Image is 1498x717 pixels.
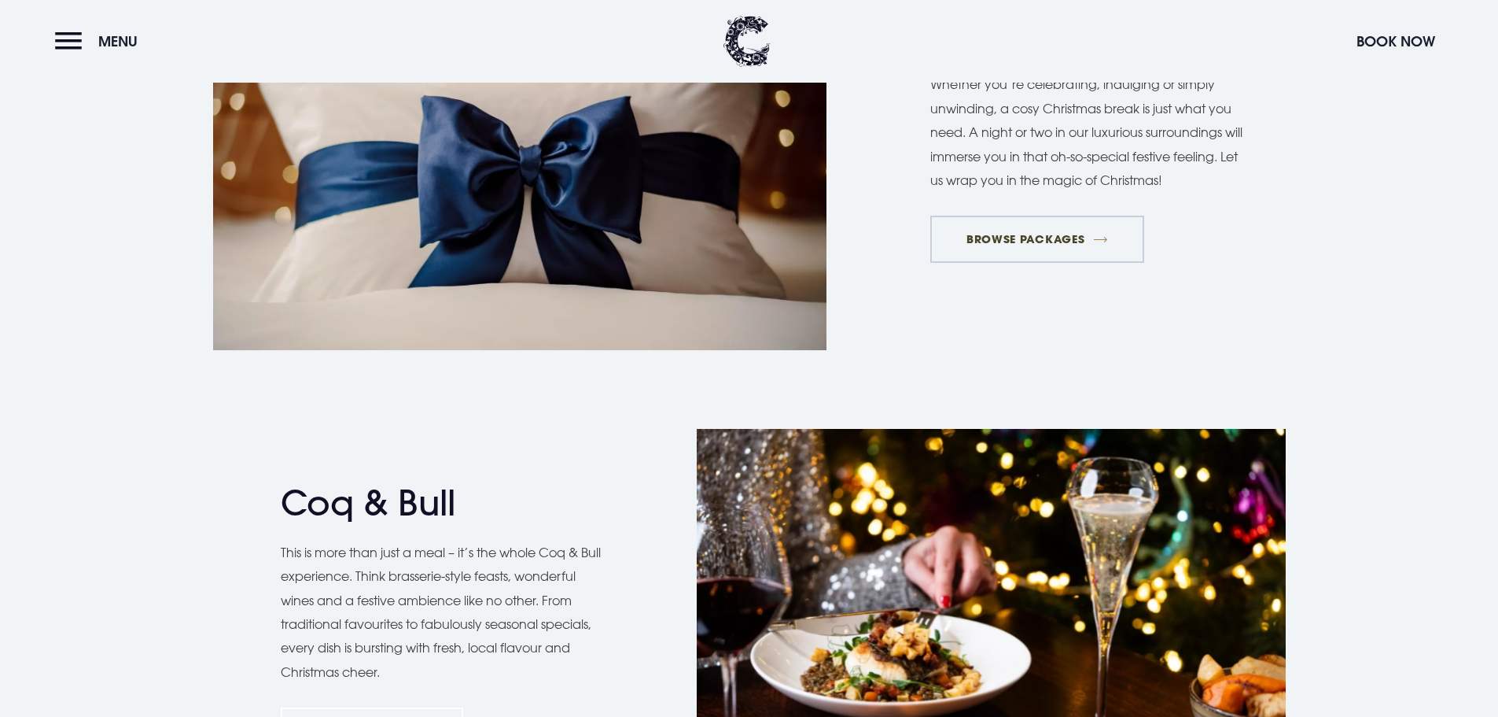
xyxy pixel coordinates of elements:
button: Book Now [1349,24,1443,58]
a: BROWSE PACKAGES [930,216,1143,263]
span: Menu [98,32,138,50]
p: This is more than just a meal – it’s the whole Coq & Bull experience. Think brasserie-style feast... [281,541,603,684]
h2: Coq & Bull [281,482,587,524]
img: Clandeboye Lodge [723,16,771,67]
p: Whether you’re celebrating, indulging or simply unwinding, a cosy Christmas break is just what yo... [930,72,1253,192]
button: Menu [55,24,145,58]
